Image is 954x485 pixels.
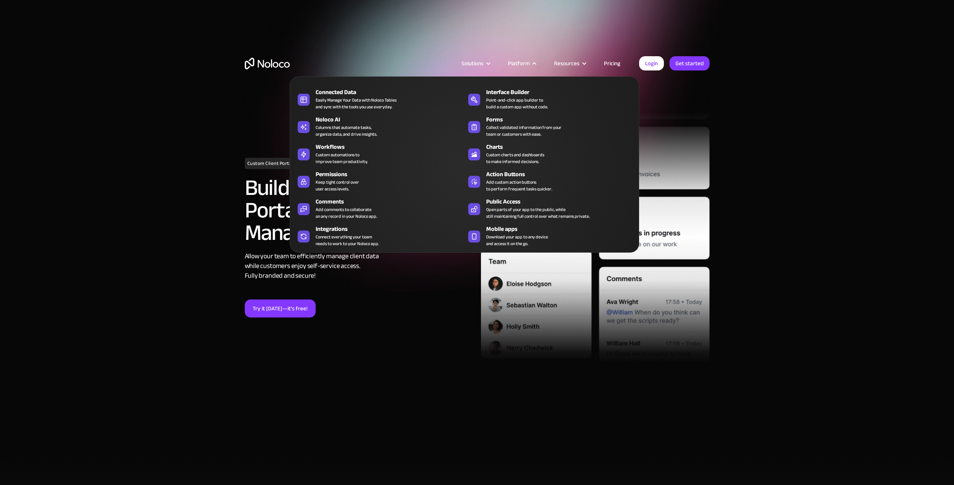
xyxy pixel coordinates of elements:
a: Login [639,56,664,70]
a: Action ButtonsAdd custom action buttonsto perform frequent tasks quicker. [464,168,635,194]
a: Noloco AIColumns that automate tasks,organize data, and drive insights. [294,114,464,139]
a: FormsCollect validated information from yourteam or customers with ease. [464,114,635,139]
div: Allow your team to efficiently manage client data while customers enjoy self-service access. Full... [245,251,473,281]
a: Pricing [595,58,630,68]
div: Collect validated information from your team or customers with ease. [486,124,562,138]
div: Mobile apps [486,225,638,234]
div: Connect everything your team needs to work to your Noloco app. [316,234,379,247]
div: Platform [499,58,545,68]
div: Noloco AI [316,115,468,124]
a: Mobile appsDownload your app to any deviceand access it on the go. [464,223,635,248]
div: Columns that automate tasks, organize data, and drive insights. [316,124,377,138]
a: Connected DataEasily Manage Your Data with Noloco Tablesand sync with the tools you use everyday. [294,86,464,112]
a: CommentsAdd comments to collaborateon any record in your Noloco app. [294,196,464,221]
div: Point-and-click app builder to build a custom app without code. [486,97,548,110]
a: PermissionsKeep tight control overuser access levels. [294,168,464,194]
a: Get started [669,56,710,70]
div: Connected Data [316,88,468,97]
div: Charts [486,142,638,151]
a: IntegrationsConnect everything your teamneeds to work to your Noloco app. [294,223,464,248]
div: Comments [316,197,468,206]
div: Resources [545,58,595,68]
div: Easily Manage Your Data with Noloco Tables and sync with the tools you use everyday. [316,97,397,110]
div: Solutions [461,58,484,68]
div: Add comments to collaborate on any record in your Noloco app. [316,206,377,220]
a: Public AccessOpen parts of your app to the public, whilestill maintaining full control over what ... [464,196,635,221]
h2: Build a Custom Client Portal for Seamless Client Management [245,177,473,244]
nav: Platform [290,66,639,253]
div: Action Buttons [486,170,638,179]
div: Open parts of your app to the public, while still maintaining full control over what remains priv... [486,206,590,220]
div: Forms [486,115,638,124]
div: Custom automations to improve team productivity. [316,151,368,165]
div: Solutions [452,58,499,68]
a: WorkflowsCustom automations toimprove team productivity. [294,141,464,166]
h1: Custom Client Portal Builder [245,158,314,169]
div: Custom charts and dashboards to make informed decisions. [486,151,544,165]
div: Interface Builder [486,88,638,97]
a: home [245,58,290,69]
a: ChartsCustom charts and dashboardsto make informed decisions. [464,141,635,166]
div: Workflows [316,142,468,151]
div: Resources [554,58,580,68]
div: Public Access [486,197,638,206]
span: Download your app to any device and access it on the go. [486,234,548,247]
div: Platform [508,58,530,68]
a: Interface BuilderPoint-and-click app builder tobuild a custom app without code. [464,86,635,112]
div: Integrations [316,225,468,234]
div: Add custom action buttons to perform frequent tasks quicker. [486,179,552,192]
div: Keep tight control over user access levels. [316,179,359,192]
div: Permissions [316,170,468,179]
a: Try it [DATE]—it’s free! [245,299,316,317]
